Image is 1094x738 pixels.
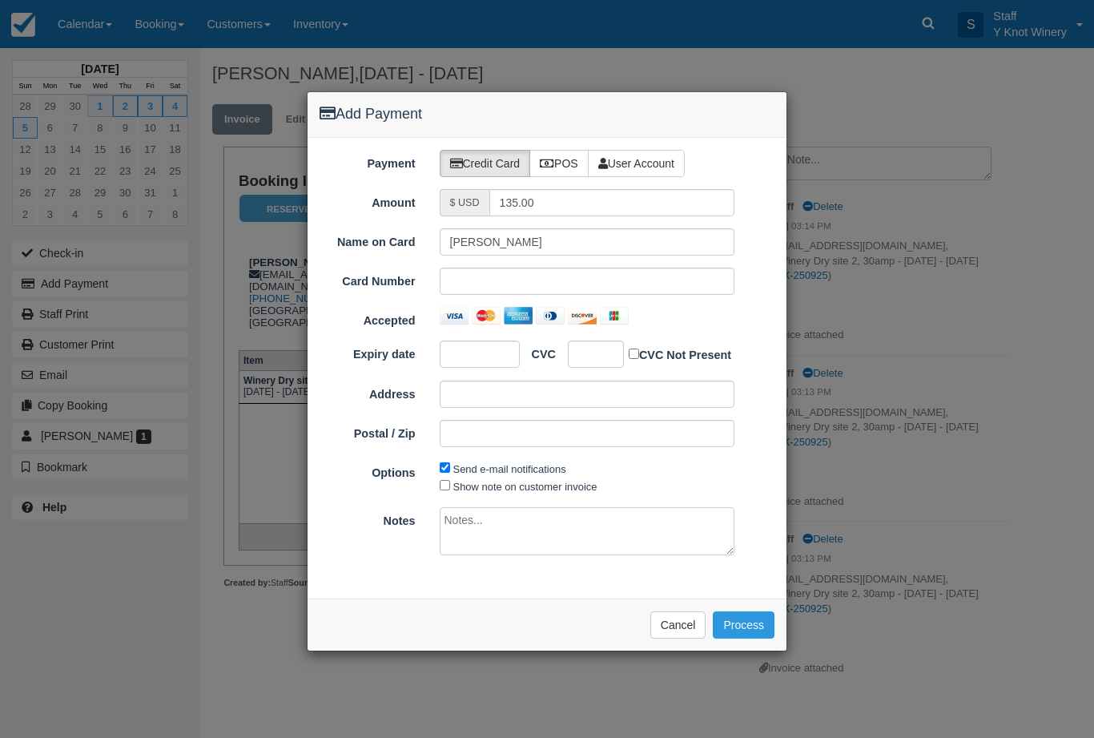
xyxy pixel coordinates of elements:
label: Expiry date [308,341,428,363]
label: POS [529,150,589,177]
label: Amount [308,189,428,212]
label: Address [308,381,428,403]
label: Credit Card [440,150,531,177]
button: Cancel [650,611,706,639]
small: $ USD [450,197,480,208]
label: CVC Not Present [629,345,731,364]
label: User Account [588,150,685,177]
label: Accepted [308,307,428,329]
label: Postal / Zip [308,420,428,442]
label: Notes [308,507,428,530]
h4: Add Payment [320,104,774,125]
input: CVC Not Present [629,349,639,359]
label: Show note on customer invoice [453,481,597,493]
input: Valid amount required. [489,189,735,216]
label: CVC [520,341,556,363]
label: Send e-mail notifications [453,463,566,475]
label: Card Number [308,268,428,290]
label: Name on Card [308,228,428,251]
label: Payment [308,150,428,172]
button: Process [713,611,774,639]
label: Options [308,459,428,482]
